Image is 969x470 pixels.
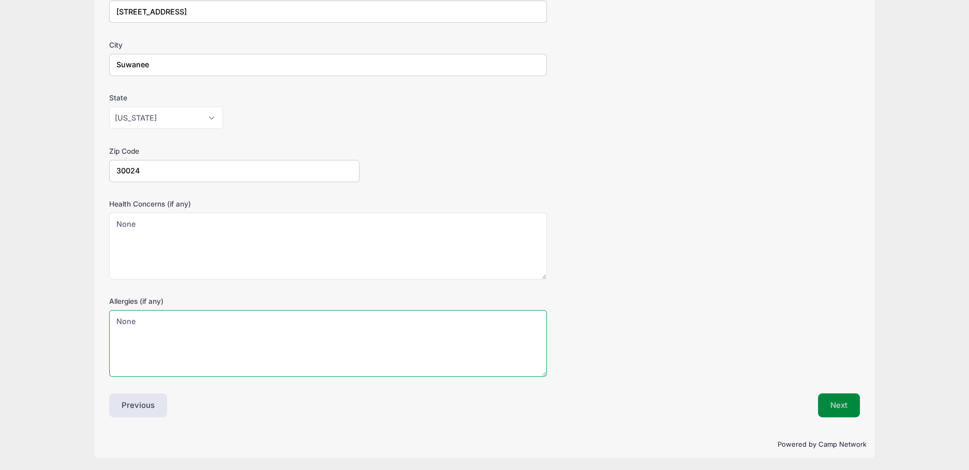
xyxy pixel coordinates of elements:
[109,40,359,50] label: City
[109,146,359,156] label: Zip Code
[109,160,359,182] input: xxxxx
[818,393,860,417] button: Next
[109,393,167,417] button: Previous
[109,296,359,306] label: Allergies (if any)
[102,439,866,450] p: Powered by Camp Network
[109,93,359,103] label: State
[109,199,359,209] label: Health Concerns (if any)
